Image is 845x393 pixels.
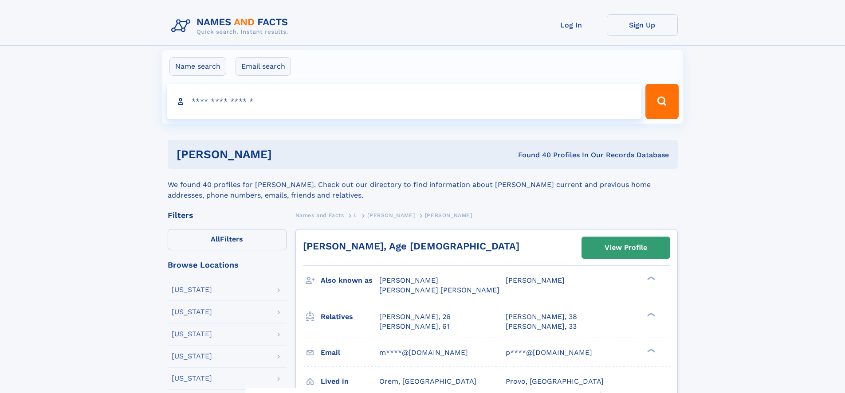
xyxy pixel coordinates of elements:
[172,375,212,382] div: [US_STATE]
[172,286,212,293] div: [US_STATE]
[354,210,358,221] a: L
[506,312,577,322] a: [PERSON_NAME], 38
[303,241,519,252] a: [PERSON_NAME], Age [DEMOGRAPHIC_DATA]
[321,273,379,288] h3: Also known as
[506,377,604,385] span: Provo, [GEOGRAPHIC_DATA]
[425,212,472,218] span: [PERSON_NAME]
[645,84,678,119] button: Search Button
[379,286,499,294] span: [PERSON_NAME] [PERSON_NAME]
[506,276,565,284] span: [PERSON_NAME]
[321,345,379,360] h3: Email
[645,311,656,317] div: ❯
[211,235,220,243] span: All
[367,210,415,221] a: [PERSON_NAME]
[167,84,642,119] input: search input
[379,276,438,284] span: [PERSON_NAME]
[354,212,358,218] span: L
[169,57,226,76] label: Name search
[168,14,295,38] img: Logo Names and Facts
[172,353,212,360] div: [US_STATE]
[321,309,379,324] h3: Relatives
[168,211,287,219] div: Filters
[236,57,291,76] label: Email search
[177,149,395,160] h1: [PERSON_NAME]
[172,331,212,338] div: [US_STATE]
[168,261,287,269] div: Browse Locations
[395,150,669,160] div: Found 40 Profiles In Our Records Database
[379,377,476,385] span: Orem, [GEOGRAPHIC_DATA]
[168,229,287,250] label: Filters
[367,212,415,218] span: [PERSON_NAME]
[172,308,212,315] div: [US_STATE]
[506,322,577,331] a: [PERSON_NAME], 33
[379,322,449,331] a: [PERSON_NAME], 61
[536,14,607,36] a: Log In
[295,210,344,221] a: Names and Facts
[605,237,647,258] div: View Profile
[645,347,656,353] div: ❯
[645,276,656,281] div: ❯
[321,374,379,389] h3: Lived in
[607,14,678,36] a: Sign Up
[379,312,451,322] a: [PERSON_NAME], 26
[168,169,678,201] div: We found 40 profiles for [PERSON_NAME]. Check out our directory to find information about [PERSON...
[582,237,670,258] a: View Profile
